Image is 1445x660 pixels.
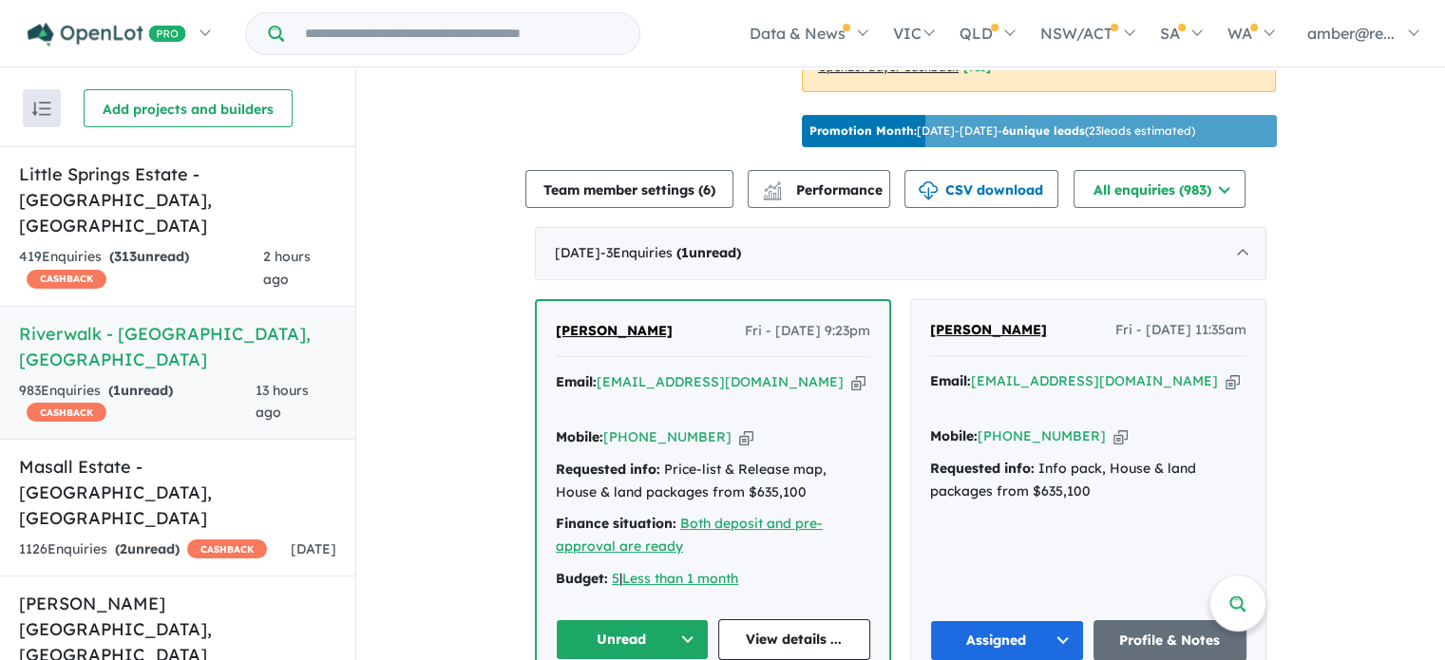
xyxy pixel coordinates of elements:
a: View details ... [718,619,871,660]
span: Fri - [DATE] 11:35am [1115,319,1246,342]
div: 1126 Enquir ies [19,538,267,561]
img: download icon [919,181,938,200]
span: Fri - [DATE] 9:23pm [745,320,870,343]
strong: ( unread) [676,244,741,261]
h5: Masall Estate - [GEOGRAPHIC_DATA] , [GEOGRAPHIC_DATA] [19,454,336,531]
span: [Yes] [963,60,991,74]
span: 1 [113,382,121,399]
button: Copy [1113,426,1128,446]
strong: Budget: [556,570,608,587]
strong: Mobile: [930,427,978,444]
a: Both deposit and pre-approval are ready [556,515,823,555]
strong: Requested info: [556,461,660,478]
strong: Mobile: [556,428,603,445]
strong: ( unread) [108,382,173,399]
span: 1 [681,244,689,261]
h5: Riverwalk - [GEOGRAPHIC_DATA] , [GEOGRAPHIC_DATA] [19,321,336,372]
span: [PERSON_NAME] [556,322,673,339]
button: Add projects and builders [84,89,293,127]
h5: Little Springs Estate - [GEOGRAPHIC_DATA] , [GEOGRAPHIC_DATA] [19,161,336,238]
a: [PERSON_NAME] [556,320,673,343]
img: sort.svg [32,102,51,116]
span: [PERSON_NAME] [930,321,1047,338]
span: CASHBACK [27,270,106,289]
span: Performance [766,181,883,198]
strong: ( unread) [115,540,180,557]
a: Less than 1 month [622,570,738,587]
span: 2 hours ago [263,248,311,288]
input: Try estate name, suburb, builder or developer [288,13,636,54]
span: amber@re... [1307,24,1395,43]
strong: Requested info: [930,460,1035,477]
img: line-chart.svg [764,181,781,192]
button: Copy [1226,371,1240,391]
span: 313 [114,248,137,265]
span: 2 [120,540,127,557]
button: Copy [739,427,753,447]
a: 5 [612,570,619,587]
button: Team member settings (6) [525,170,733,208]
a: [EMAIL_ADDRESS][DOMAIN_NAME] [597,373,844,390]
a: [PERSON_NAME] [930,319,1047,342]
a: [PHONE_NUMBER] [603,428,732,445]
a: [PHONE_NUMBER] [978,427,1106,444]
span: CASHBACK [27,403,106,422]
div: 983 Enquir ies [19,380,256,425]
u: OpenLot Buyer Cashback [818,60,959,74]
strong: ( unread) [109,248,189,265]
strong: Email: [556,373,597,390]
img: Openlot PRO Logo White [28,23,186,47]
button: All enquiries (983) [1074,170,1245,208]
img: bar-chart.svg [763,187,782,199]
b: Promotion Month: [809,123,917,138]
b: 6 unique leads [1002,123,1085,138]
a: [EMAIL_ADDRESS][DOMAIN_NAME] [971,372,1218,389]
button: Performance [748,170,890,208]
span: - 3 Enquir ies [600,244,741,261]
div: 419 Enquir ies [19,246,263,292]
span: 6 [703,181,711,198]
div: Info pack, House & land packages from $635,100 [930,458,1246,503]
p: [DATE] - [DATE] - ( 23 leads estimated) [809,123,1195,140]
div: Price-list & Release map, House & land packages from $635,100 [556,459,870,504]
button: CSV download [904,170,1058,208]
strong: Email: [930,372,971,389]
span: 13 hours ago [256,382,309,422]
button: Unread [556,619,709,660]
div: | [556,568,870,591]
strong: Finance situation: [556,515,676,532]
span: CASHBACK [187,539,267,558]
span: [DATE] [291,540,336,557]
button: Copy [851,372,865,392]
div: [DATE] [535,227,1266,280]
